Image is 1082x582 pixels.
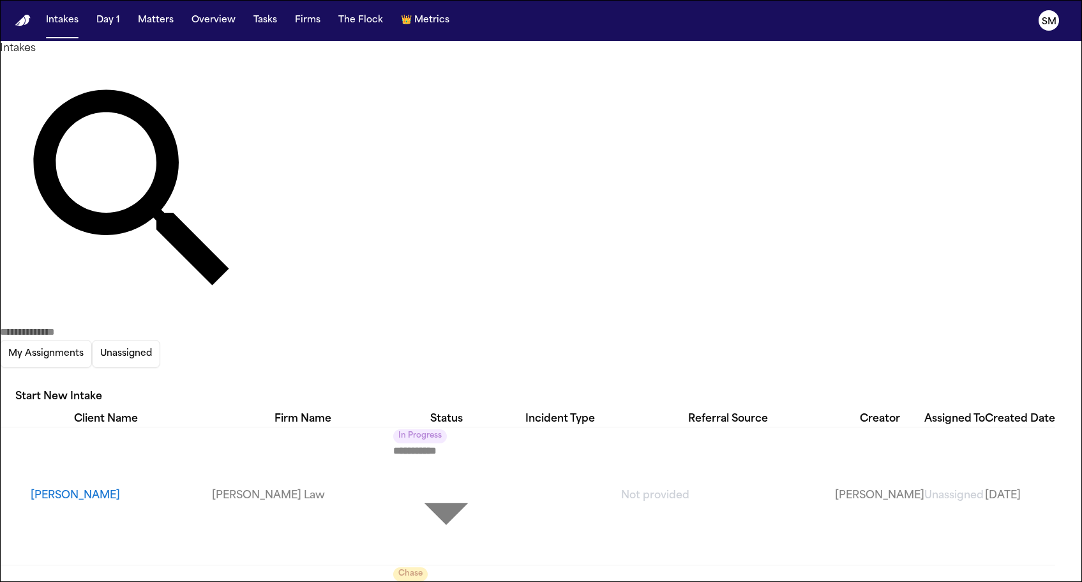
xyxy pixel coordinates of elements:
[15,15,31,27] img: Finch Logo
[924,491,984,501] span: Unassigned
[393,567,428,581] span: Chase
[924,411,985,427] div: Assigned To
[212,411,393,427] div: Firm Name
[499,411,621,427] div: Incident Type
[985,411,1055,427] div: Created Date
[393,429,447,443] span: In Progress
[248,9,282,32] button: Tasks
[290,9,326,32] button: Firms
[393,411,499,427] div: Status
[41,9,84,32] button: Intakes
[212,488,393,503] a: View details for Alvin Pettway
[924,488,985,503] a: View details for Alvin Pettway
[92,340,160,368] button: Unassigned
[621,488,835,503] a: View details for Alvin Pettway
[186,9,241,32] button: Overview
[15,15,31,27] a: Home
[396,9,455,32] button: crownMetrics
[621,411,835,427] div: Referral Source
[133,9,179,32] button: Matters
[333,9,388,32] button: The Flock
[31,488,212,503] button: View details for Alvin Pettway
[91,9,125,32] button: Day 1
[835,411,924,427] div: Creator
[985,488,1055,503] a: View details for Alvin Pettway
[621,491,689,501] span: Not provided
[835,488,924,503] a: View details for Alvin Pettway
[393,427,499,565] div: Update intake status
